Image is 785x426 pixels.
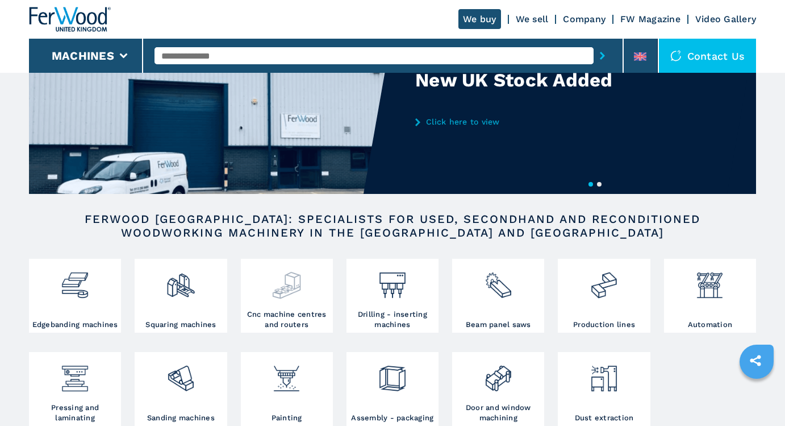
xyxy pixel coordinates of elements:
img: automazione.png [695,262,725,300]
a: Video Gallery [695,14,756,24]
a: Cnc machine centres and routers [241,259,333,333]
a: Door and window machining [452,352,544,426]
h2: FERWOOD [GEOGRAPHIC_DATA]: SPECIALISTS FOR USED, SECONDHAND AND RECONDITIONED WOODWORKING MACHINE... [65,212,720,239]
h3: Beam panel saws [466,320,531,330]
a: Squaring machines [135,259,227,333]
a: Automation [664,259,756,333]
a: Painting [241,352,333,426]
a: Dust extraction [558,352,650,426]
h3: Pressing and laminating [32,403,118,423]
h3: Squaring machines [145,320,216,330]
h3: Door and window machining [455,403,541,423]
a: Click here to view [415,117,638,126]
a: Sanding machines [135,352,227,426]
h3: Edgebanding machines [32,320,118,330]
a: Company [563,14,606,24]
h3: Painting [272,413,302,423]
a: Beam panel saws [452,259,544,333]
img: verniciatura_1.png [272,355,302,394]
button: submit-button [594,43,611,69]
img: New UK Stock Added [29,29,392,194]
img: squadratrici_2.png [166,262,196,300]
img: sezionatrici_2.png [483,262,513,300]
a: sharethis [741,346,770,375]
h3: Cnc machine centres and routers [244,309,330,330]
h3: Assembly - packaging [351,413,433,423]
button: 2 [597,182,602,187]
img: aspirazione_1.png [589,355,619,394]
img: lavorazione_porte_finestre_2.png [483,355,513,394]
a: FW Magazine [620,14,680,24]
h3: Drilling - inserting machines [349,309,436,330]
div: Contact us [659,39,757,73]
a: Edgebanding machines [29,259,121,333]
iframe: Chat [737,375,776,417]
img: linee_di_produzione_2.png [589,262,619,300]
h3: Production lines [573,320,635,330]
img: levigatrici_2.png [166,355,196,394]
a: We sell [516,14,549,24]
a: We buy [458,9,501,29]
img: Contact us [670,50,682,61]
a: Pressing and laminating [29,352,121,426]
button: 1 [588,182,593,187]
img: foratrici_inseritrici_2.png [377,262,407,300]
h3: Dust extraction [575,413,634,423]
img: bordatrici_1.png [60,262,90,300]
h3: Automation [688,320,733,330]
a: Production lines [558,259,650,333]
img: centro_di_lavoro_cnc_2.png [272,262,302,300]
h3: Sanding machines [147,413,215,423]
img: Ferwood [29,7,111,32]
a: Assembly - packaging [346,352,439,426]
button: Machines [52,49,114,63]
img: pressa-strettoia.png [60,355,90,394]
img: montaggio_imballaggio_2.png [377,355,407,394]
a: Drilling - inserting machines [346,259,439,333]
